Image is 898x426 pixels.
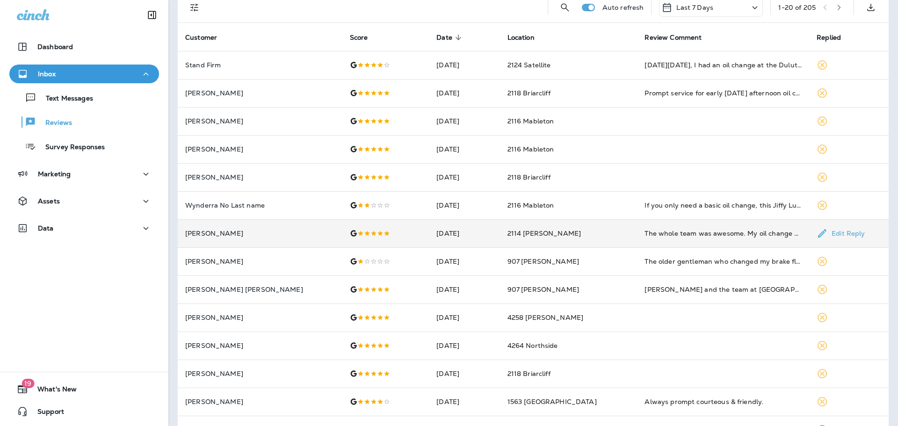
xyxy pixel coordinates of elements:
td: [DATE] [429,388,500,416]
button: Dashboard [9,37,159,56]
p: [PERSON_NAME] [PERSON_NAME] [185,286,335,293]
span: 2118 Briarcliff [507,173,550,181]
td: [DATE] [429,51,500,79]
p: [PERSON_NAME] [185,230,335,237]
button: Marketing [9,165,159,183]
p: [PERSON_NAME] [185,314,335,321]
p: Wynderra No Last name [185,202,335,209]
p: [PERSON_NAME] [185,145,335,153]
span: 2118 Briarcliff [507,89,550,97]
p: [PERSON_NAME] [185,173,335,181]
div: 1 - 20 of 205 [778,4,816,11]
span: 907 [PERSON_NAME] [507,285,579,294]
td: [DATE] [429,303,500,332]
button: Collapse Sidebar [139,6,165,24]
p: [PERSON_NAME] [185,117,335,125]
span: 4258 [PERSON_NAME] [507,313,584,322]
button: Text Messages [9,88,159,108]
div: On Friday, 091025, I had an oil change at the Duluth Satellite J-Lube. I was greeted from arrival... [645,60,802,70]
p: Reviews [36,119,72,128]
p: [PERSON_NAME] [185,398,335,405]
button: Assets [9,192,159,210]
td: [DATE] [429,135,500,163]
span: Score [350,34,368,42]
p: Last 7 Days [676,4,713,11]
button: Support [9,402,159,421]
div: Prompt service for early Sunday afternoon oil change. Reasonable price for full synthetic oil. [645,88,802,98]
span: What's New [28,385,77,397]
td: [DATE] [429,247,500,275]
td: [DATE] [429,360,500,388]
td: [DATE] [429,219,500,247]
span: 1563 [GEOGRAPHIC_DATA] [507,397,597,406]
p: Assets [38,197,60,205]
span: 2114 [PERSON_NAME] [507,229,581,238]
p: Dashboard [37,43,73,51]
td: [DATE] [429,275,500,303]
span: Review Comment [645,33,714,42]
div: The whole team was awesome. My oil change and rotation was fast they also did my rear brakes my K... [645,229,802,238]
span: Review Comment [645,34,702,42]
span: 2118 Briarcliff [507,369,550,378]
span: Support [28,408,64,419]
button: Data [9,219,159,238]
p: [PERSON_NAME] [185,258,335,265]
span: Date [436,34,452,42]
p: [PERSON_NAME] [185,342,335,349]
p: Stand Firm [185,61,335,69]
span: 2116 Mableton [507,117,554,125]
p: [PERSON_NAME] [185,370,335,377]
span: 2116 Mableton [507,145,554,153]
span: Score [350,33,380,42]
span: 2124 Satellite [507,61,551,69]
button: Survey Responses [9,137,159,156]
div: Always prompt courteous & friendly. [645,397,802,406]
span: Date [436,33,464,42]
p: Data [38,224,54,232]
p: Marketing [38,170,71,178]
p: Text Messages [36,94,93,103]
td: [DATE] [429,163,500,191]
span: Replied [817,34,841,42]
div: If you only need a basic oil change, this Jiffy Lube might be fine, but if you want anything beyo... [645,201,802,210]
td: [DATE] [429,79,500,107]
span: 19 [22,379,34,388]
div: The older gentleman who changed my brake fluids and handed me over my keys was unbelievably rude.... [645,257,802,266]
p: Auto refresh [602,4,644,11]
span: Customer [185,33,229,42]
span: Replied [817,33,853,42]
span: 2116 Mableton [507,201,554,209]
p: Edit Reply [828,230,865,237]
td: [DATE] [429,332,500,360]
td: [DATE] [429,191,500,219]
button: 19What's New [9,380,159,398]
p: [PERSON_NAME] [185,89,335,97]
span: Location [507,33,547,42]
td: [DATE] [429,107,500,135]
span: Customer [185,34,217,42]
span: Location [507,34,535,42]
p: Inbox [38,70,56,78]
button: Reviews [9,112,159,132]
span: 4264 Northside [507,341,558,350]
button: Inbox [9,65,159,83]
p: Survey Responses [36,143,105,152]
div: Alfonso and the team at Jig [645,285,802,294]
span: 907 [PERSON_NAME] [507,257,579,266]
